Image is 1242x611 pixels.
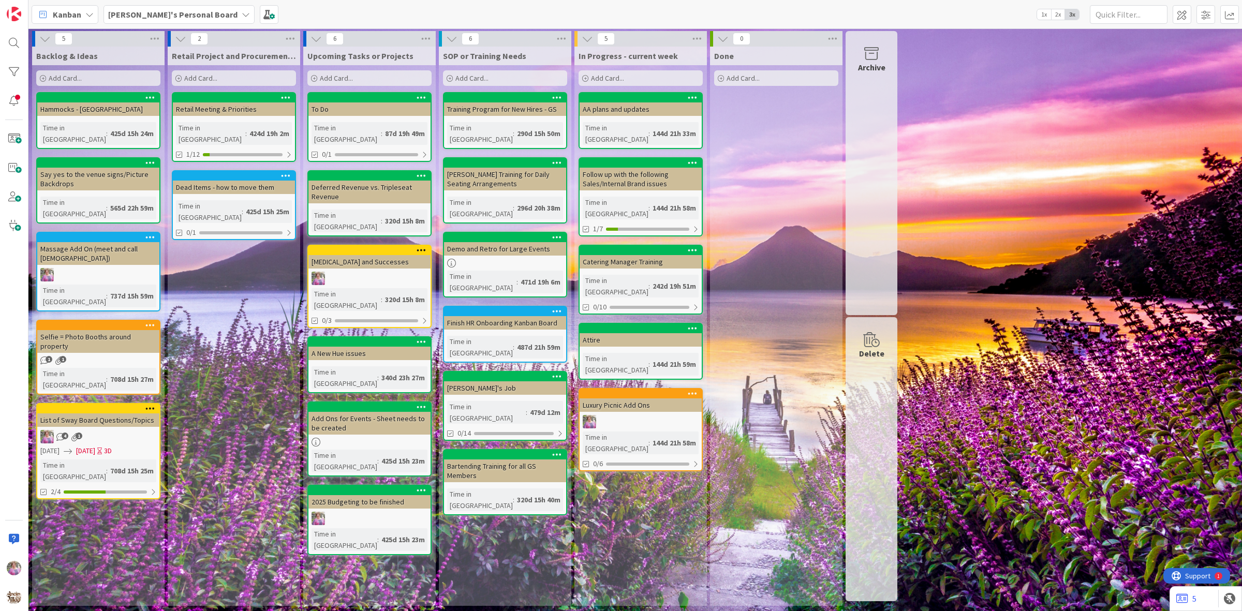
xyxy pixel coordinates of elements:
[106,202,108,214] span: :
[444,233,566,256] div: Demo and Retro for Large Events
[447,401,526,424] div: Time in [GEOGRAPHIC_DATA]
[580,333,702,347] div: Attire
[583,353,648,376] div: Time in [GEOGRAPHIC_DATA]
[37,321,159,353] div: Selfie = Photo Booths around property
[108,290,156,302] div: 737d 15h 59m
[7,561,21,575] img: OM
[312,272,325,285] img: OM
[308,255,431,269] div: [MEDICAL_DATA] and Successes
[40,368,106,391] div: Time in [GEOGRAPHIC_DATA]
[377,372,379,383] span: :
[308,412,431,435] div: Add Ons for Events - Sheet needs to be created
[186,149,200,160] span: 1/12
[514,341,563,353] div: 487d 21h 59m
[583,275,648,297] div: Time in [GEOGRAPHIC_DATA]
[648,202,650,214] span: :
[173,102,295,116] div: Retail Meeting & Priorities
[108,9,238,20] b: [PERSON_NAME]'s Personal Board
[37,93,159,116] div: Hammocks - [GEOGRAPHIC_DATA]
[108,465,156,476] div: 708d 15h 25m
[444,372,566,395] div: [PERSON_NAME]'s Job
[40,459,106,482] div: Time in [GEOGRAPHIC_DATA]
[308,181,431,203] div: Deferred Revenue vs. Tripleseat Revenue
[447,488,513,511] div: Time in [GEOGRAPHIC_DATA]
[40,268,54,281] img: OM
[308,403,431,435] div: Add Ons for Events - Sheet needs to be created
[46,356,52,363] span: 1
[173,181,295,194] div: Dead Items - how to move them
[444,102,566,116] div: Training Program for New Hires - GS
[593,302,607,312] span: 0/10
[597,33,615,45] span: 5
[106,290,108,302] span: :
[527,407,563,418] div: 479d 12m
[444,168,566,190] div: [PERSON_NAME] Training for Daily Seating Arrangements
[444,158,566,190] div: [PERSON_NAME] Training for Daily Seating Arrangements
[580,158,702,190] div: Follow up with the following Sales/Internal Brand issues
[382,215,427,227] div: 320d 15h 8m
[320,73,353,83] span: Add Card...
[580,324,702,347] div: Attire
[108,202,156,214] div: 565d 22h 59m
[326,33,344,45] span: 6
[648,128,650,139] span: :
[443,51,526,61] span: SOP or Training Needs
[733,33,750,45] span: 0
[444,381,566,395] div: [PERSON_NAME]'s Job
[322,315,332,326] span: 0/3
[37,404,159,427] div: List of Sway Board Questions/Topics
[51,486,61,497] span: 2/4
[37,242,159,265] div: Massage Add On (meet and call [DEMOGRAPHIC_DATA])
[513,494,514,505] span: :
[108,128,156,139] div: 425d 15h 24m
[312,450,377,472] div: Time in [GEOGRAPHIC_DATA]
[312,288,381,311] div: Time in [GEOGRAPHIC_DATA]
[37,102,159,116] div: Hammocks - [GEOGRAPHIC_DATA]
[580,255,702,269] div: Catering Manager Training
[62,433,68,439] span: 4
[444,93,566,116] div: Training Program for New Hires - GS
[308,272,431,285] div: OM
[312,366,377,389] div: Time in [GEOGRAPHIC_DATA]
[322,149,332,160] span: 0/1
[190,33,208,45] span: 2
[580,102,702,116] div: AA plans and updates
[308,512,431,525] div: OM
[382,128,427,139] div: 87d 19h 49m
[184,73,217,83] span: Add Card...
[593,223,603,234] span: 1/7
[53,8,81,21] span: Kanban
[308,486,431,509] div: 2025 Budgeting to be finished
[444,450,566,482] div: Bartending Training for all GS Members
[247,128,292,139] div: 424d 19h 2m
[40,197,106,219] div: Time in [GEOGRAPHIC_DATA]
[106,374,108,385] span: :
[106,465,108,476] span: :
[37,330,159,353] div: Selfie = Photo Booths around property
[377,455,379,467] span: :
[650,359,699,370] div: 144d 21h 59m
[648,280,650,292] span: :
[648,359,650,370] span: :
[22,2,47,14] span: Support
[379,455,427,467] div: 425d 15h 23m
[455,73,489,83] span: Add Card...
[1037,9,1051,20] span: 1x
[308,93,431,116] div: To Do
[49,73,82,83] span: Add Card...
[593,458,603,469] span: 0/6
[518,276,563,288] div: 471d 19h 6m
[108,374,156,385] div: 708d 15h 27m
[444,316,566,330] div: Finish HR Onboarding Kanban Board
[381,215,382,227] span: :
[579,51,678,61] span: In Progress - current week
[377,534,379,545] span: :
[727,73,760,83] span: Add Card...
[312,528,377,551] div: Time in [GEOGRAPHIC_DATA]
[513,202,514,214] span: :
[514,128,563,139] div: 290d 15h 50m
[859,347,884,360] div: Delete
[308,495,431,509] div: 2025 Budgeting to be finished
[444,459,566,482] div: Bartending Training for all GS Members
[513,128,514,139] span: :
